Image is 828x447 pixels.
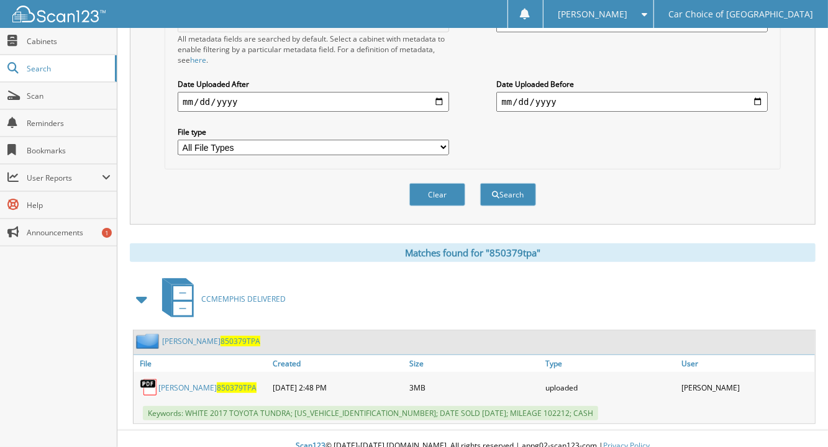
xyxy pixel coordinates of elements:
a: Type [542,355,678,372]
input: end [496,92,767,112]
span: User Reports [27,173,102,183]
div: [DATE] 2:48 PM [270,375,406,400]
a: Created [270,355,406,372]
span: Search [27,63,109,74]
span: Cabinets [27,36,111,47]
span: Keywords: WHITE 2017 TOYOTA TUNDRA; [US_VEHICLE_IDENTIFICATION_NUMBER]; DATE SOLD [DATE]; MILEAGE... [143,406,598,420]
span: Reminders [27,118,111,129]
a: File [134,355,270,372]
img: scan123-logo-white.svg [12,6,106,22]
span: Scan [27,91,111,101]
span: Bookmarks [27,145,111,156]
a: [PERSON_NAME]850379TPA [158,382,257,393]
label: Date Uploaded After [178,79,448,89]
div: All metadata fields are searched by default. Select a cabinet with metadata to enable filtering b... [178,34,448,65]
a: [PERSON_NAME]850379TPA [162,336,260,346]
button: Search [480,183,536,206]
div: 1 [102,228,112,238]
a: User [679,355,815,372]
label: Date Uploaded Before [496,79,767,89]
div: uploaded [542,375,678,400]
img: folder2.png [136,333,162,349]
img: PDF.png [140,378,158,397]
div: [PERSON_NAME] [679,375,815,400]
a: here [190,55,206,65]
span: Help [27,200,111,210]
span: [PERSON_NAME] [558,11,627,18]
span: CCMEMPHIS DELIVERED [201,294,286,304]
span: Announcements [27,227,111,238]
div: 3MB [406,375,542,400]
a: Size [406,355,542,372]
div: Matches found for "850379tpa" [130,243,816,262]
button: Clear [409,183,465,206]
span: 850379TPA [217,382,257,393]
a: CCMEMPHIS DELIVERED [155,274,286,323]
input: start [178,92,448,112]
label: File type [178,127,448,137]
span: 850379TPA [221,336,260,346]
span: Car Choice of [GEOGRAPHIC_DATA] [669,11,814,18]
